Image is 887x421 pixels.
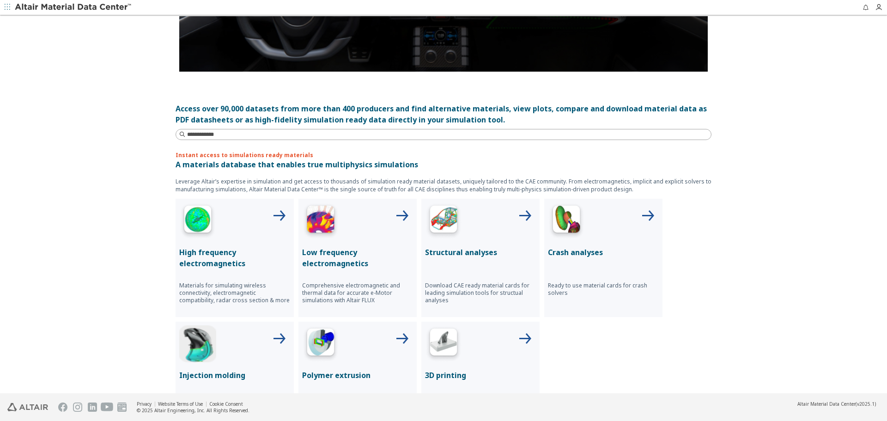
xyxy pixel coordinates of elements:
p: Injection molding [179,370,290,381]
div: Access over 90,000 datasets from more than 400 producers and find alternative materials, view plo... [176,103,711,125]
img: Injection Molding Icon [179,325,216,362]
p: Instant access to simulations ready materials [176,151,711,159]
p: 3D printing [425,370,536,381]
p: High frequency electromagnetics [179,247,290,269]
button: Low Frequency IconLow frequency electromagneticsComprehensive electromagnetic and thermal data fo... [298,199,417,317]
a: Cookie Consent [209,401,243,407]
img: Altair Engineering [7,403,48,411]
img: Low Frequency Icon [302,202,339,239]
img: Structural Analyses Icon [425,202,462,239]
p: Ready to use material cards for crash solvers [548,282,659,297]
img: 3D Printing Icon [425,325,462,362]
div: (v2025.1) [797,401,876,407]
img: High Frequency Icon [179,202,216,239]
img: Altair Material Data Center [15,3,133,12]
img: Crash Analyses Icon [548,202,585,239]
p: Download CAE ready material cards for leading simulation tools for structual analyses [425,282,536,304]
p: Comprehensive electromagnetic and thermal data for accurate e-Motor simulations with Altair FLUX [302,282,413,304]
p: A materials database that enables true multiphysics simulations [176,159,711,170]
p: Low frequency electromagnetics [302,247,413,269]
a: Privacy [137,401,152,407]
p: Polymer extrusion [302,370,413,381]
button: High Frequency IconHigh frequency electromagneticsMaterials for simulating wireless connectivity,... [176,199,294,317]
a: Website Terms of Use [158,401,203,407]
p: Crash analyses [548,247,659,258]
p: Structural analyses [425,247,536,258]
span: Altair Material Data Center [797,401,856,407]
button: Structural Analyses IconStructural analysesDownload CAE ready material cards for leading simulati... [421,199,540,317]
p: Leverage Altair’s expertise in simulation and get access to thousands of simulation ready materia... [176,177,711,193]
img: Polymer Extrusion Icon [302,325,339,362]
button: Crash Analyses IconCrash analysesReady to use material cards for crash solvers [544,199,662,317]
div: © 2025 Altair Engineering, Inc. All Rights Reserved. [137,407,249,414]
p: Materials for simulating wireless connectivity, electromagnetic compatibility, radar cross sectio... [179,282,290,304]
